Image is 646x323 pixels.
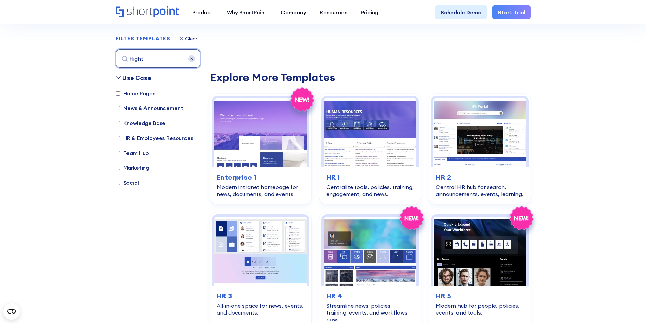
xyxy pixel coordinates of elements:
[326,302,414,323] div: Streamline news, policies, training, events, and workflows now.
[313,5,354,19] a: Resources
[217,291,305,301] h3: HR 3
[210,94,311,204] a: Enterprise 1 – SharePoint Homepage Design: Modern intranet homepage for news, documents, and even...
[116,121,120,125] input: Knowledge Base
[354,5,385,19] a: Pricing
[324,98,416,167] img: HR 1 – Human Resources Template: Centralize tools, policies, training, engagement, and news.
[116,91,120,96] input: Home Pages
[217,184,305,197] div: Modern intranet homepage for news, documents, and events.
[116,166,120,170] input: Marketing
[188,55,195,62] img: 68a58870c1521e1d1adff54a_close.svg
[116,179,139,187] label: Social
[185,36,197,41] div: Clear
[326,184,414,197] div: Centralize tools, policies, training, engagement, and news.
[116,119,166,127] label: Knowledge Base
[320,8,347,16] div: Resources
[326,172,414,182] h3: HR 1
[192,8,213,16] div: Product
[324,217,416,286] img: HR 4 – SharePoint HR Intranet Template: Streamline news, policies, training, events, and workflow...
[116,106,120,110] input: News & Announcement
[116,164,150,172] label: Marketing
[3,303,20,320] button: Open CMP widget
[436,302,524,316] div: Modern hub for people, policies, events, and tools.
[492,5,531,19] a: Start Trial
[433,98,526,167] img: HR 2 - HR Intranet Portal: Central HR hub for search, announcements, events, learning.
[116,181,120,185] input: Social
[116,151,120,155] input: Team Hub
[433,217,526,286] img: HR 5 – Human Resource Template: Modern hub for people, policies, events, and tools.
[326,291,414,301] h3: HR 4
[227,8,267,16] div: Why ShortPoint
[210,72,531,83] div: Explore More Templates
[274,5,313,19] a: Company
[436,172,524,182] h3: HR 2
[116,136,120,140] input: HR & Employees Resources
[122,73,151,82] div: Use Case
[220,5,274,19] a: Why ShortPoint
[116,49,200,68] input: search all templates
[116,89,155,97] label: Home Pages
[436,291,524,301] h3: HR 5
[217,172,305,182] h3: Enterprise 1
[361,8,378,16] div: Pricing
[214,217,307,286] img: HR 3 – HR Intranet Template: All‑in‑one space for news, events, and documents.
[319,94,421,204] a: HR 1 – Human Resources Template: Centralize tools, policies, training, engagement, and news.HR 1C...
[435,5,487,19] a: Schedule Demo
[214,98,307,167] img: Enterprise 1 – SharePoint Homepage Design: Modern intranet homepage for news, documents, and events.
[116,36,170,42] h2: FILTER TEMPLATES
[436,184,524,197] div: Central HR hub for search, announcements, events, learning.
[116,104,183,112] label: News & Announcement
[429,94,530,204] a: HR 2 - HR Intranet Portal: Central HR hub for search, announcements, events, learning.HR 2Central...
[116,6,179,18] a: Home
[217,302,305,316] div: All‑in‑one space for news, events, and documents.
[116,149,149,157] label: Team Hub
[281,8,306,16] div: Company
[185,5,220,19] a: Product
[524,244,646,323] iframe: Chat Widget
[116,134,193,142] label: HR & Employees Resources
